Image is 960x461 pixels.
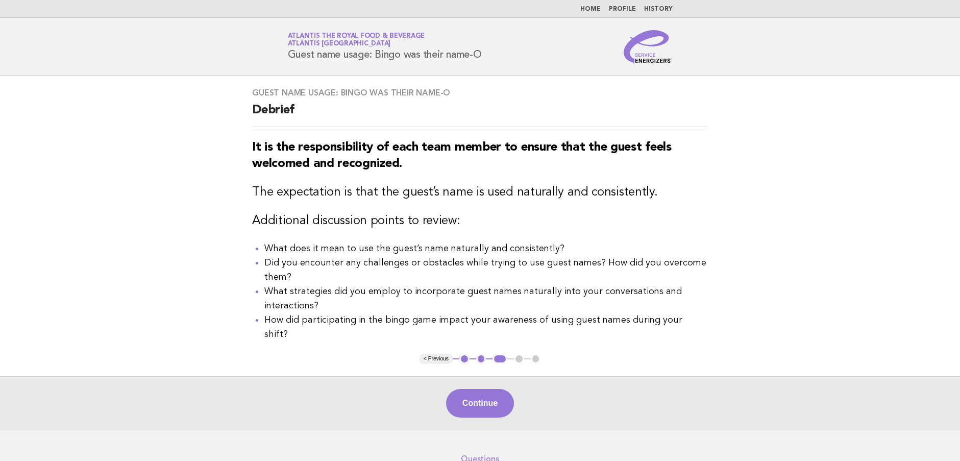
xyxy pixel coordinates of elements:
button: 1 [459,354,470,364]
span: Atlantis [GEOGRAPHIC_DATA] [288,41,391,47]
li: What does it mean to use the guest’s name naturally and consistently? [264,241,708,256]
button: 3 [493,354,507,364]
a: Home [580,6,601,12]
li: What strategies did you employ to incorporate guest names naturally into your conversations and i... [264,284,708,313]
h3: Guest name usage: Bingo was their name-O [252,88,708,98]
h2: Debrief [252,102,708,127]
strong: It is the responsibility of each team member to ensure that the guest feels welcomed and recognized. [252,141,672,170]
a: History [644,6,673,12]
button: < Previous [420,354,453,364]
h3: Additional discussion points to review: [252,213,708,229]
img: Service Energizers [624,30,673,63]
button: Continue [446,389,514,418]
a: Atlantis the Royal Food & BeverageAtlantis [GEOGRAPHIC_DATA] [288,33,425,47]
a: Profile [609,6,636,12]
li: Did you encounter any challenges or obstacles while trying to use guest names? How did you overco... [264,256,708,284]
h3: The expectation is that the guest’s name is used naturally and consistently. [252,184,708,201]
button: 2 [476,354,486,364]
h1: Guest name usage: Bingo was their name-O [288,33,482,60]
li: How did participating in the bingo game impact your awareness of using guest names during your sh... [264,313,708,342]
